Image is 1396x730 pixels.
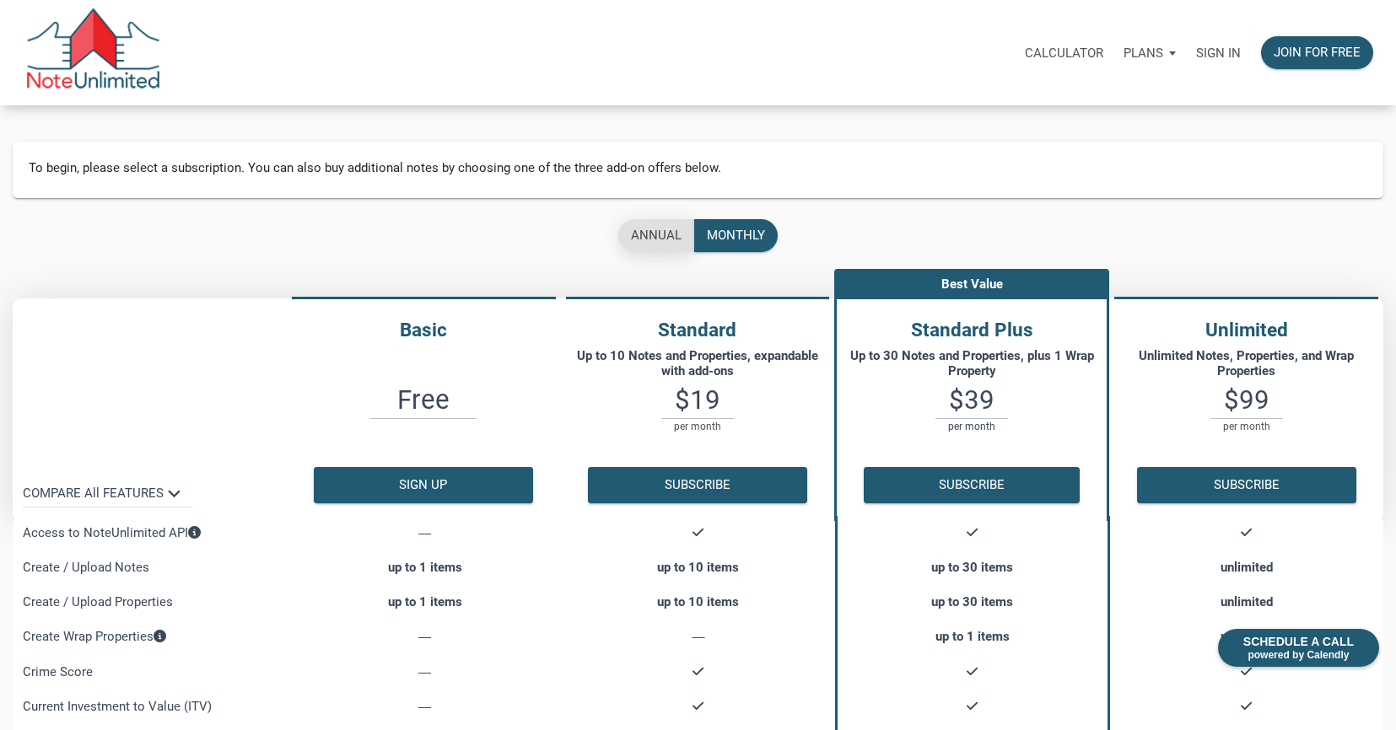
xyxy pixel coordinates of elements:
[1221,560,1273,575] strong: unlimited
[631,226,682,245] div: annual
[1137,467,1356,503] button: Subscribe
[1186,26,1251,79] a: Sign in
[418,525,431,540] span: ―
[1274,43,1361,62] div: Join for free
[661,418,734,445] p: per month
[388,560,462,575] strong: up to 1 items
[314,467,533,503] button: Sign up
[1243,649,1354,661] span: powered by Calendly
[1210,418,1283,445] p: per month
[931,560,1013,575] strong: up to 30 items
[287,387,561,413] h3: Free
[931,594,1013,609] strong: up to 30 items
[837,271,1107,297] p: Best Value
[29,158,1368,178] p: To begin, please select a subscription. You can also buy additional notes by choosing one of the ...
[1118,348,1375,378] p: Unlimited Notes, Properties, and Wrap Properties
[1218,629,1379,667] div: SCHEDULE A CALL
[618,219,694,252] button: annual
[1261,36,1373,69] button: Join for free
[1251,26,1383,79] a: Join for free
[1109,387,1383,413] h3: $99
[588,467,807,503] button: Subscribe
[287,316,561,345] h4: Basic
[1124,46,1163,61] p: Plans
[694,219,778,252] button: monthly
[1025,46,1103,61] p: Calculator
[837,387,1107,413] h3: $39
[569,348,827,378] p: Up to 10 Notes and Properties, expandable with add-ons
[418,664,431,679] span: ―
[23,594,173,609] span: Create / Upload Properties
[23,525,201,540] span: Access to NoteUnlimited API
[23,560,149,575] span: Create / Upload Notes
[692,629,704,644] span: ―
[25,8,161,97] img: NoteUnlimited
[561,387,835,413] h3: $19
[935,418,1008,445] p: per month
[1221,594,1273,609] strong: unlimited
[657,594,739,609] strong: up to 10 items
[561,316,835,345] h4: Standard
[845,348,1098,378] p: Up to 30 Notes and Properties, plus 1 Wrap Property
[1113,26,1186,79] a: Plans
[23,664,93,679] span: Crime Score
[707,226,765,245] div: monthly
[657,560,739,575] strong: up to 10 items
[1196,46,1241,61] p: Sign in
[418,629,431,644] span: ―
[23,483,164,503] p: COMPARE All FEATURES
[418,699,431,714] span: ―
[1113,28,1186,78] button: Plans
[23,699,212,714] span: Current Investment to Value (ITV)
[1015,26,1113,79] a: Calculator
[935,629,1010,644] strong: up to 1 items
[1109,316,1383,345] h4: Unlimited
[162,482,186,507] i: keyboard_arrow_down
[23,629,166,644] span: Create Wrap Properties
[837,316,1107,345] h4: Standard Plus
[388,594,462,609] strong: up to 1 items
[864,467,1080,503] button: Subscribe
